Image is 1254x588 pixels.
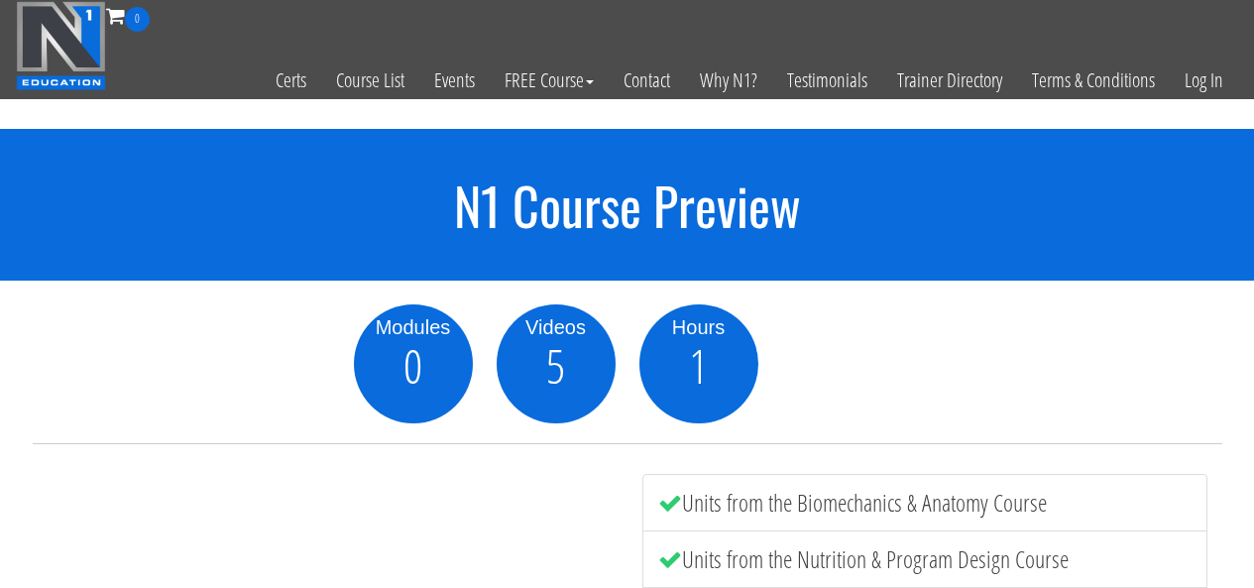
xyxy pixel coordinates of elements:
[642,474,1207,531] li: Units from the Biomechanics & Anatomy Course
[1170,32,1238,129] a: Log In
[689,342,708,390] span: 1
[16,1,106,90] img: n1-education
[261,32,321,129] a: Certs
[106,2,150,29] a: 0
[490,32,609,129] a: FREE Course
[609,32,685,129] a: Contact
[642,530,1207,588] li: Units from the Nutrition & Program Design Course
[685,32,772,129] a: Why N1?
[772,32,882,129] a: Testimonials
[419,32,490,129] a: Events
[497,312,616,342] div: Videos
[639,312,758,342] div: Hours
[546,342,565,390] span: 5
[882,32,1017,129] a: Trainer Directory
[1017,32,1170,129] a: Terms & Conditions
[321,32,419,129] a: Course List
[403,342,422,390] span: 0
[125,7,150,32] span: 0
[354,312,473,342] div: Modules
